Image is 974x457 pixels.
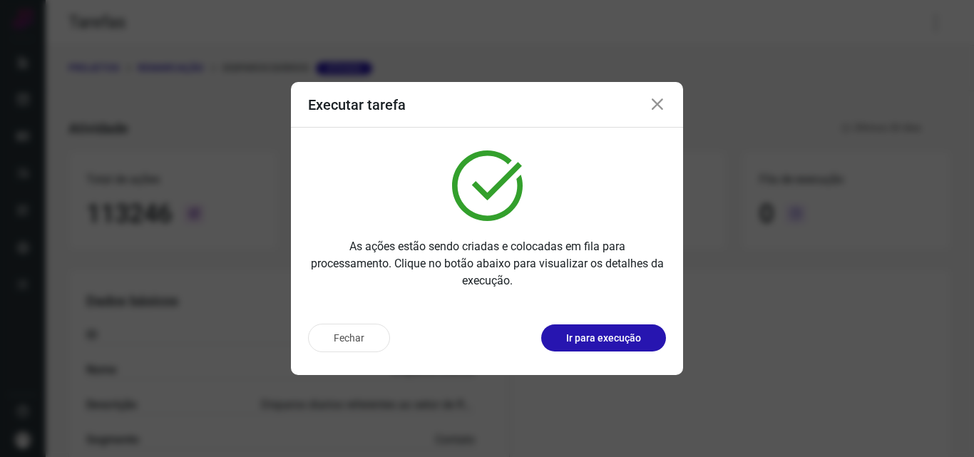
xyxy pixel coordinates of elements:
p: Ir para execução [566,331,641,346]
button: Fechar [308,324,390,352]
img: verified.svg [452,150,523,221]
button: Ir para execução [541,324,666,351]
p: As ações estão sendo criadas e colocadas em fila para processamento. Clique no botão abaixo para ... [308,238,666,289]
h3: Executar tarefa [308,96,406,113]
